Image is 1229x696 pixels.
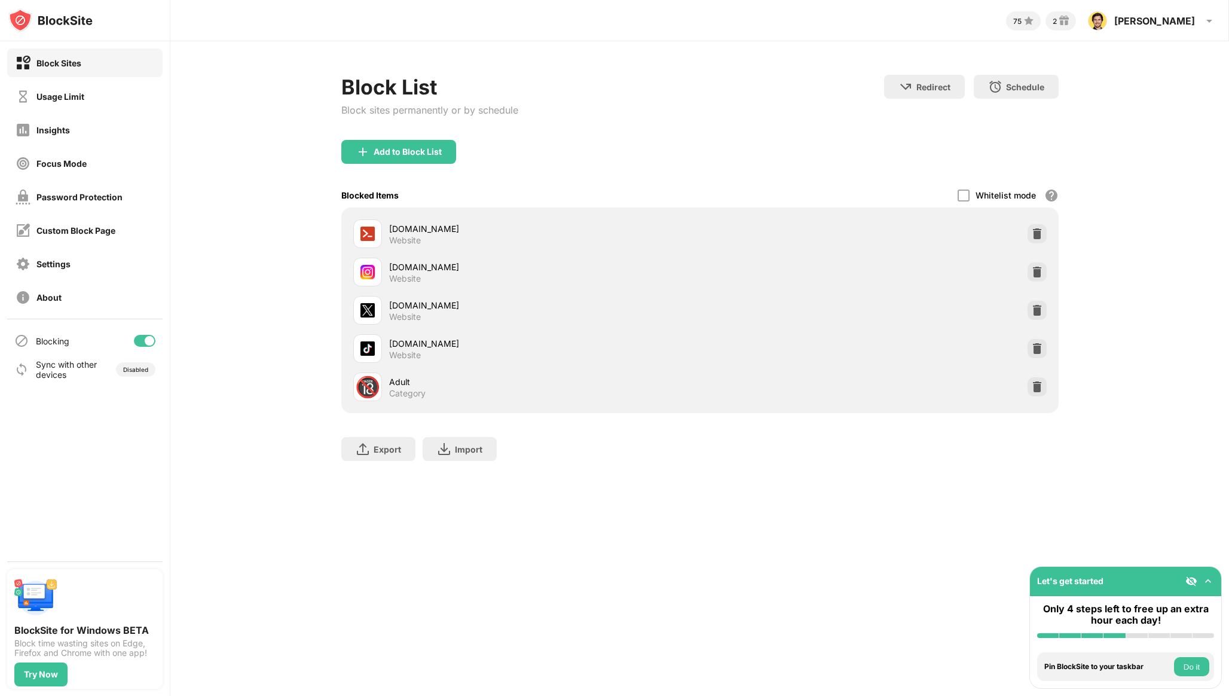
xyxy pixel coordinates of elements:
[36,292,62,303] div: About
[389,388,426,399] div: Category
[14,362,29,377] img: sync-icon.svg
[389,376,700,388] div: Adult
[123,366,148,373] div: Disabled
[36,359,97,380] div: Sync with other devices
[36,192,123,202] div: Password Protection
[36,336,69,346] div: Blocking
[374,147,442,157] div: Add to Block List
[355,375,380,399] div: 🔞
[389,235,421,246] div: Website
[341,75,518,99] div: Block List
[389,299,700,312] div: [DOMAIN_NAME]
[8,8,93,32] img: logo-blocksite.svg
[1037,603,1214,626] div: Only 4 steps left to free up an extra hour each day!
[1057,14,1071,28] img: reward-small.svg
[16,257,30,271] img: settings-off.svg
[1174,657,1209,676] button: Do it
[341,104,518,116] div: Block sites permanently or by schedule
[14,576,57,619] img: push-desktop.svg
[1006,82,1044,92] div: Schedule
[360,265,375,279] img: favicons
[14,334,29,348] img: blocking-icon.svg
[976,190,1036,200] div: Whitelist mode
[916,82,950,92] div: Redirect
[36,125,70,135] div: Insights
[36,58,81,68] div: Block Sites
[24,670,58,679] div: Try Now
[389,312,421,322] div: Website
[16,190,30,204] img: password-protection-off.svg
[360,303,375,318] img: favicons
[360,227,375,241] img: favicons
[16,156,30,171] img: focus-off.svg
[1022,14,1036,28] img: points-small.svg
[1044,663,1171,671] div: Pin BlockSite to your taskbar
[16,89,30,104] img: time-usage-off.svg
[389,261,700,273] div: [DOMAIN_NAME]
[389,350,421,361] div: Website
[389,337,700,350] div: [DOMAIN_NAME]
[16,290,30,305] img: about-off.svg
[360,341,375,356] img: favicons
[341,190,399,200] div: Blocked Items
[1013,17,1022,26] div: 75
[1114,15,1195,27] div: [PERSON_NAME]
[36,259,71,269] div: Settings
[389,222,700,235] div: [DOMAIN_NAME]
[1053,17,1057,26] div: 2
[389,273,421,284] div: Website
[14,624,155,636] div: BlockSite for Windows BETA
[16,223,30,238] img: customize-block-page-off.svg
[1185,575,1197,587] img: eye-not-visible.svg
[36,158,87,169] div: Focus Mode
[1202,575,1214,587] img: omni-setup-toggle.svg
[14,639,155,658] div: Block time wasting sites on Edge, Firefox and Chrome with one app!
[1037,576,1103,586] div: Let's get started
[455,444,482,454] div: Import
[36,225,115,236] div: Custom Block Page
[374,444,401,454] div: Export
[16,56,30,71] img: block-on.svg
[36,91,84,102] div: Usage Limit
[16,123,30,138] img: insights-off.svg
[1088,11,1107,30] img: ACg8ocI5NydKloq9Y0V_zQbyU0ejctpbpYxoIaBJojG_KJ6ahYc=s96-c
